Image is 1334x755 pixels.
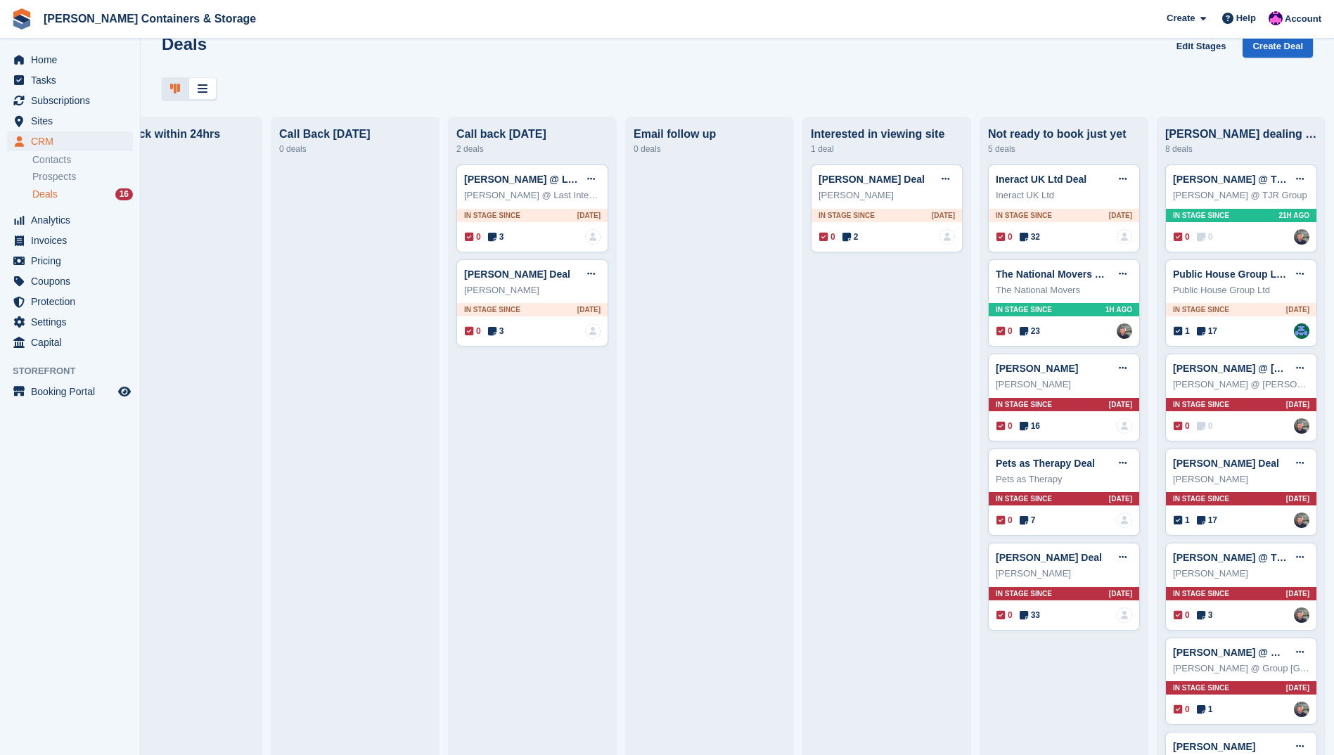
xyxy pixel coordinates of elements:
[31,131,115,151] span: CRM
[1109,210,1132,221] span: [DATE]
[996,377,1132,392] div: [PERSON_NAME]
[1174,325,1190,337] span: 1
[7,333,133,352] a: menu
[102,128,254,141] div: Call back within 24hrs
[1294,607,1309,623] a: Adam Greenhalgh
[7,210,133,230] a: menu
[488,231,504,243] span: 3
[1174,609,1190,621] span: 0
[819,174,925,185] a: [PERSON_NAME] Deal
[464,269,570,280] a: [PERSON_NAME] Deal
[996,188,1132,202] div: Ineract UK Ltd
[1197,703,1213,716] span: 1
[996,304,1052,315] span: In stage since
[1173,188,1309,202] div: [PERSON_NAME] @ TJR Group
[464,304,520,315] span: In stage since
[464,283,601,297] div: [PERSON_NAME]
[1173,567,1309,581] div: [PERSON_NAME]
[464,210,520,221] span: In stage since
[1243,34,1313,58] a: Create Deal
[1165,141,1317,157] div: 8 deals
[819,231,835,243] span: 0
[585,323,601,339] a: deal-assignee-blank
[1174,514,1190,527] span: 1
[939,229,955,245] a: deal-assignee-blank
[11,8,32,30] img: stora-icon-8386f47178a22dfd0bd8f6a31ec36ba5ce8667c1dd55bd0f319d3a0aa187defe.svg
[1020,609,1040,621] span: 33
[996,174,1086,185] a: Ineract UK Ltd Deal
[1174,231,1190,243] span: 0
[102,141,254,157] div: 0 deals
[1117,229,1132,245] a: deal-assignee-blank
[1117,323,1132,339] a: Adam Greenhalgh
[465,325,481,337] span: 0
[988,141,1140,157] div: 5 deals
[116,383,133,400] a: Preview store
[811,141,963,157] div: 1 deal
[32,169,133,184] a: Prospects
[279,141,431,157] div: 0 deals
[1117,418,1132,434] a: deal-assignee-blank
[7,111,133,131] a: menu
[1117,512,1132,528] a: deal-assignee-blank
[1020,420,1040,432] span: 16
[465,231,481,243] span: 0
[1236,11,1256,25] span: Help
[13,364,140,378] span: Storefront
[1278,210,1309,221] span: 21H AGO
[31,231,115,250] span: Invoices
[1109,588,1132,599] span: [DATE]
[996,283,1132,297] div: The National Movers
[1173,304,1229,315] span: In stage since
[1197,231,1213,243] span: 0
[7,271,133,291] a: menu
[1109,493,1132,504] span: [DATE]
[996,231,1013,243] span: 0
[1117,607,1132,623] a: deal-assignee-blank
[1197,609,1213,621] span: 3
[1294,418,1309,434] a: Adam Greenhalgh
[1197,325,1217,337] span: 17
[585,229,601,245] a: deal-assignee-blank
[1285,12,1321,26] span: Account
[1105,304,1132,315] span: 1H AGO
[932,210,955,221] span: [DATE]
[819,210,875,221] span: In stage since
[31,91,115,110] span: Subscriptions
[996,552,1102,563] a: [PERSON_NAME] Deal
[1173,683,1229,693] span: In stage since
[1173,741,1255,752] a: [PERSON_NAME]
[456,128,608,141] div: Call back [DATE]
[996,458,1095,469] a: Pets as Therapy Deal
[1197,420,1213,432] span: 0
[31,210,115,230] span: Analytics
[31,111,115,131] span: Sites
[7,312,133,332] a: menu
[1294,229,1309,245] img: Adam Greenhalgh
[1109,399,1132,410] span: [DATE]
[7,131,133,151] a: menu
[31,382,115,401] span: Booking Portal
[811,128,963,141] div: Interested in viewing site
[32,187,133,202] a: Deals 16
[577,304,601,315] span: [DATE]
[1286,588,1309,599] span: [DATE]
[464,188,601,202] div: [PERSON_NAME] @ Last Interior Designs
[1165,128,1317,141] div: [PERSON_NAME] dealing with.
[7,251,133,271] a: menu
[7,70,133,90] a: menu
[31,70,115,90] span: Tasks
[31,271,115,291] span: Coupons
[1173,458,1279,469] a: [PERSON_NAME] Deal
[1286,399,1309,410] span: [DATE]
[1174,420,1190,432] span: 0
[488,325,504,337] span: 3
[1286,683,1309,693] span: [DATE]
[7,50,133,70] a: menu
[1173,662,1309,676] div: [PERSON_NAME] @ Group [GEOGRAPHIC_DATA]
[32,170,76,183] span: Prospects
